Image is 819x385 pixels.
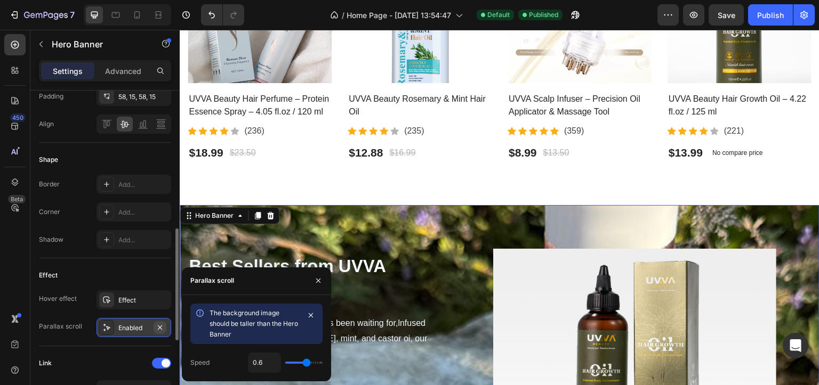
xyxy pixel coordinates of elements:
div: $13.50 [363,116,391,130]
div: Add... [118,208,168,217]
div: Add... [118,180,168,190]
div: Hero Banner [13,181,56,191]
p: (221) [544,95,564,108]
div: Open Intercom Messenger [783,333,808,358]
span: Home Page - [DATE] 13:54:47 [347,10,451,21]
div: $12.88 [168,113,204,133]
span: Published [529,10,558,20]
div: Shadow [39,235,63,244]
div: Parallax scroll [39,322,82,331]
p: Hero Banner [52,38,142,51]
div: Hover effect [39,294,77,304]
div: Publish [757,10,784,21]
div: Undo/Redo [201,4,244,26]
p: (235) [224,95,244,108]
button: Save [709,4,744,26]
p: Advanced [105,65,141,77]
div: $16.99 [208,116,237,130]
span: The background image should be taller than the Hero Banner [210,309,298,338]
div: $13.99 [488,113,524,133]
button: Publish [748,4,793,26]
div: Link [39,358,52,368]
div: 450 [10,113,26,122]
div: Add... [118,235,168,245]
div: Parallax scroll [190,276,234,285]
input: Auto [248,353,280,372]
p: These are the essentials your hair has been waiting for,lnfused with ingredients like [PERSON_NAM... [9,286,260,347]
div: Beta [8,195,26,203]
div: Border [39,179,60,189]
div: Corner [39,207,60,217]
h2: UVVA Scalp Infuser – Precision Oil Applicator & Massage Tool [328,62,472,89]
div: Speed [190,358,210,367]
strong: Best Sellers from UVVA Beauty [9,226,206,269]
div: Align [39,119,54,129]
p: 7 [70,9,75,21]
div: $8.99 [328,113,358,133]
p: No compare price [533,120,583,126]
div: 58, 15, 58, 15 [118,92,168,102]
iframe: Design area [180,30,819,385]
span: Default [487,10,510,20]
div: Effect [39,271,58,280]
button: 7 [4,4,79,26]
div: Shape [39,155,58,165]
p: Settings [53,65,83,77]
h2: UVVA Beauty Hair Growth Oil – 4.22 fl.oz / 125 ml [488,62,632,89]
div: Enabled [118,323,149,333]
span: / [342,10,344,21]
p: (359) [384,95,404,108]
span: Save [718,11,735,20]
div: Effect [118,296,168,305]
div: Padding [39,92,63,101]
